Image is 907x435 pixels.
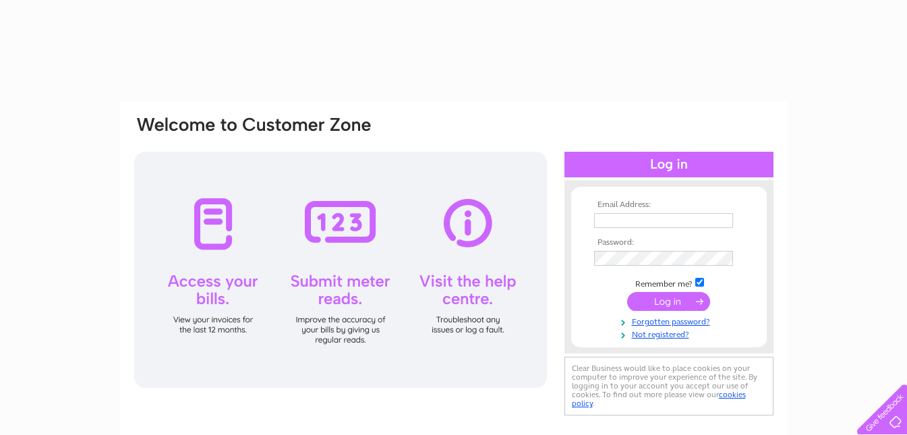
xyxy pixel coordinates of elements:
[591,276,747,289] td: Remember me?
[594,327,747,340] a: Not registered?
[572,390,746,408] a: cookies policy
[627,292,710,311] input: Submit
[591,200,747,210] th: Email Address:
[564,357,773,415] div: Clear Business would like to place cookies on your computer to improve your experience of the sit...
[594,314,747,327] a: Forgotten password?
[591,238,747,248] th: Password:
